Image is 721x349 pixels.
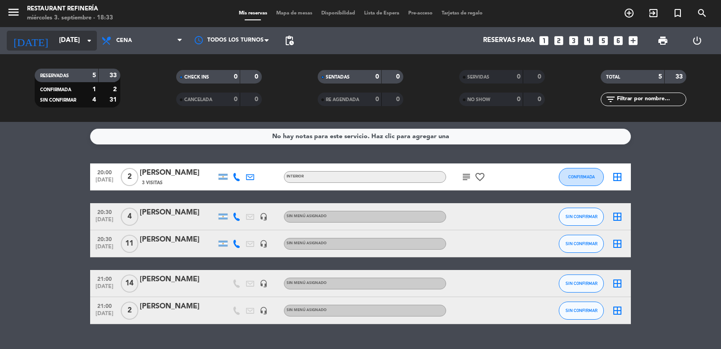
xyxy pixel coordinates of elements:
[121,235,138,253] span: 11
[612,172,623,182] i: border_all
[467,98,490,102] span: NO SHOW
[116,37,132,44] span: Cena
[92,97,96,103] strong: 4
[467,75,489,79] span: SERVIDAS
[255,74,260,80] strong: 0
[461,172,472,182] i: subject
[627,35,639,47] i: add_box
[680,27,714,54] div: LOG OUT
[260,279,268,288] i: headset_mic
[568,35,580,47] i: looks_3
[7,5,20,22] button: menu
[375,96,379,102] strong: 0
[559,275,604,293] button: SIN CONFIRMAR
[93,177,116,187] span: [DATE]
[538,96,543,102] strong: 0
[260,240,268,248] i: headset_mic
[93,273,116,284] span: 21:00
[184,75,209,79] span: CHECK INS
[272,131,449,142] div: No hay notas para este servicio. Haz clic para agregar una
[7,5,20,19] i: menu
[483,37,535,45] span: Reservas para
[121,208,138,226] span: 4
[624,8,634,19] i: add_circle_outline
[272,11,317,16] span: Mapa de mesas
[612,238,623,249] i: border_all
[360,11,404,16] span: Lista de Espera
[538,35,550,47] i: looks_one
[110,97,119,103] strong: 31
[375,74,379,80] strong: 0
[517,96,520,102] strong: 0
[553,35,565,47] i: looks_two
[184,98,212,102] span: CANCELADA
[260,307,268,315] i: headset_mic
[566,308,598,313] span: SIN CONFIRMAR
[538,74,543,80] strong: 0
[93,217,116,227] span: [DATE]
[113,86,119,93] strong: 2
[326,75,350,79] span: SENTADAS
[93,233,116,244] span: 20:30
[93,167,116,177] span: 20:00
[7,31,55,51] i: [DATE]
[93,300,116,311] span: 21:00
[93,206,116,217] span: 20:30
[692,35,703,46] i: power_settings_new
[658,74,662,80] strong: 5
[260,213,268,221] i: headset_mic
[559,168,604,186] button: CONFIRMADA
[612,35,624,47] i: looks_6
[40,88,71,92] span: CONFIRMADA
[287,242,327,245] span: Sin menú asignado
[140,234,216,246] div: [PERSON_NAME]
[598,35,609,47] i: looks_5
[93,311,116,321] span: [DATE]
[287,308,327,312] span: Sin menú asignado
[396,74,402,80] strong: 0
[84,35,95,46] i: arrow_drop_down
[284,35,295,46] span: pending_actions
[648,8,659,19] i: exit_to_app
[606,75,620,79] span: TOTAL
[27,5,113,14] div: Restaurant Refinería
[92,72,96,79] strong: 5
[287,281,327,285] span: Sin menú asignado
[697,8,707,19] i: search
[566,214,598,219] span: SIN CONFIRMAR
[657,35,668,46] span: print
[27,14,113,23] div: miércoles 3. septiembre - 18:33
[612,211,623,222] i: border_all
[475,172,485,182] i: favorite_border
[612,278,623,289] i: border_all
[287,214,327,218] span: Sin menú asignado
[93,244,116,254] span: [DATE]
[142,179,163,186] span: 3 Visitas
[121,168,138,186] span: 2
[559,235,604,253] button: SIN CONFIRMAR
[121,302,138,320] span: 2
[92,86,96,93] strong: 1
[287,175,304,178] span: INTERIOR
[317,11,360,16] span: Disponibilidad
[140,274,216,285] div: [PERSON_NAME]
[559,208,604,226] button: SIN CONFIRMAR
[326,98,359,102] span: RE AGENDADA
[234,11,272,16] span: Mis reservas
[110,72,119,79] strong: 33
[234,96,237,102] strong: 0
[605,94,616,105] i: filter_list
[234,74,237,80] strong: 0
[612,305,623,316] i: border_all
[140,207,216,219] div: [PERSON_NAME]
[404,11,437,16] span: Pre-acceso
[40,74,69,78] span: RESERVADAS
[616,94,686,104] input: Filtrar por nombre...
[40,98,76,102] span: SIN CONFIRMAR
[568,174,595,179] span: CONFIRMADA
[583,35,594,47] i: looks_4
[140,167,216,179] div: [PERSON_NAME]
[396,96,402,102] strong: 0
[121,275,138,293] span: 14
[93,284,116,294] span: [DATE]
